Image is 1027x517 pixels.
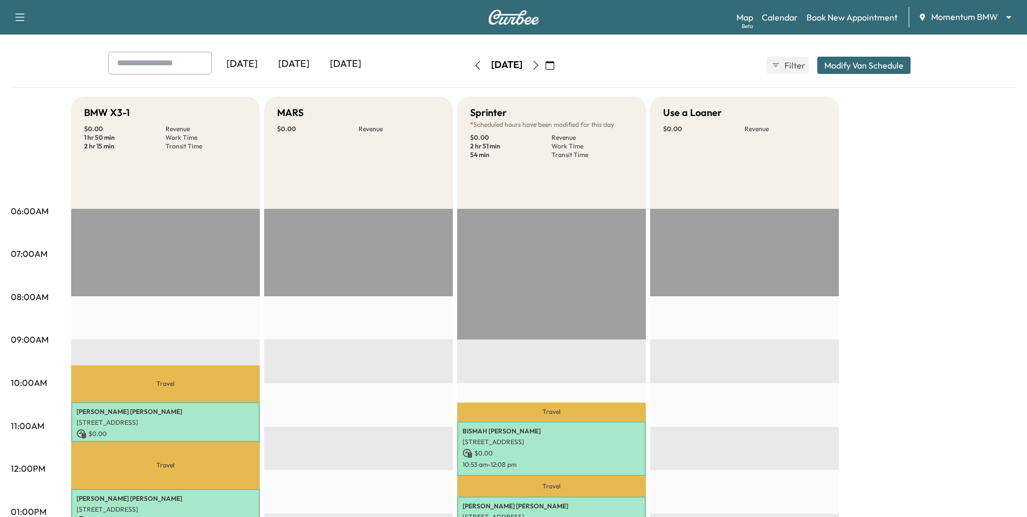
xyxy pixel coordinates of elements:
[470,105,507,120] h5: Sprinter
[277,105,304,120] h5: MARS
[488,10,540,25] img: Curbee Logo
[784,59,804,72] span: Filter
[84,125,166,133] p: $ 0.00
[470,151,552,159] p: 54 min
[166,142,247,151] p: Transit Time
[552,142,633,151] p: Work Time
[166,125,247,133] p: Revenue
[745,125,826,133] p: Revenue
[457,403,646,421] p: Travel
[663,105,722,120] h5: Use a Loaner
[457,476,646,496] p: Travel
[663,125,745,133] p: $ 0.00
[762,11,798,24] a: Calendar
[77,418,254,427] p: [STREET_ADDRESS]
[463,502,640,511] p: [PERSON_NAME] [PERSON_NAME]
[11,376,47,389] p: 10:00AM
[11,333,49,346] p: 09:00AM
[71,365,260,402] p: Travel
[463,460,640,469] p: 10:53 am - 12:08 pm
[463,427,640,436] p: BISMAH [PERSON_NAME]
[552,151,633,159] p: Transit Time
[11,419,44,432] p: 11:00AM
[77,429,254,439] p: $ 0.00
[166,133,247,142] p: Work Time
[767,57,809,74] button: Filter
[216,52,268,77] div: [DATE]
[77,441,254,450] p: 10:26 am - 11:21 am
[807,11,898,24] a: Book New Appointment
[931,11,998,23] span: Momentum BMW
[11,462,45,475] p: 12:00PM
[470,142,552,151] p: 2 hr 51 min
[470,120,633,129] p: Scheduled hours have been modified for this day
[84,133,166,142] p: 1 hr 50 min
[277,125,359,133] p: $ 0.00
[742,22,753,30] div: Beta
[736,11,753,24] a: MapBeta
[552,133,633,142] p: Revenue
[84,142,166,151] p: 2 hr 15 min
[11,205,49,217] p: 06:00AM
[268,52,320,77] div: [DATE]
[463,438,640,446] p: [STREET_ADDRESS]
[11,290,49,303] p: 08:00AM
[71,442,260,489] p: Travel
[491,58,522,72] div: [DATE]
[84,105,130,120] h5: BMW X3-1
[77,407,254,416] p: [PERSON_NAME] [PERSON_NAME]
[77,494,254,503] p: [PERSON_NAME] [PERSON_NAME]
[463,448,640,458] p: $ 0.00
[320,52,371,77] div: [DATE]
[817,57,911,74] button: Modify Van Schedule
[77,505,254,514] p: [STREET_ADDRESS]
[11,247,47,260] p: 07:00AM
[470,133,552,142] p: $ 0.00
[359,125,440,133] p: Revenue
